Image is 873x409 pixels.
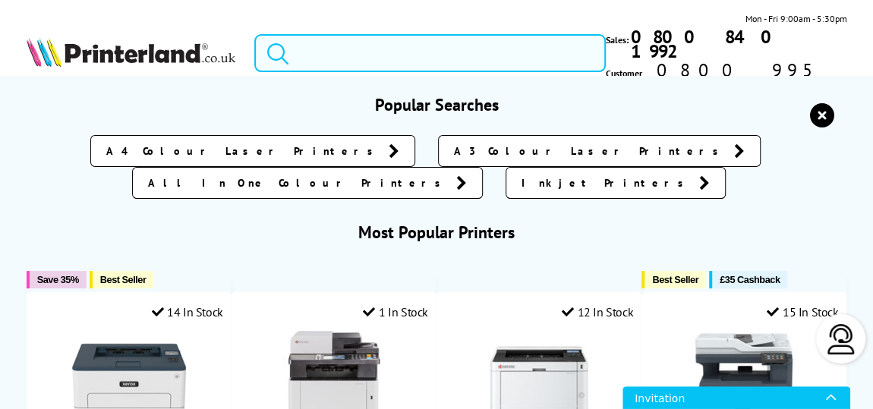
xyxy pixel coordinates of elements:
[522,175,692,190] span: Inkjet Printers
[27,94,847,115] h3: Popular Searches
[132,167,483,199] a: All In One Colour Printers
[652,274,698,285] span: Best Seller
[151,304,222,319] div: 14 In Stock
[27,37,236,67] img: Printerland Logo
[654,63,846,92] span: 0800 995 1992
[709,271,787,288] button: £35 Cashback
[148,175,449,190] span: All In One Colour Printers
[254,34,606,72] input: Search product or brand
[90,271,154,288] button: Best Seller
[606,33,629,47] span: Sales:
[745,11,847,26] span: Mon - Fri 9:00am - 5:30pm
[641,271,706,288] button: Best Seller
[562,304,633,319] div: 12 In Stock
[100,274,147,285] span: Best Seller
[826,324,856,354] img: user-headset-light.svg
[631,25,783,63] b: 0800 840 1992
[106,143,381,159] span: A4 Colour Laser Printers
[629,30,847,58] a: 0800 840 1992
[363,304,428,319] div: 1 In Stock
[454,143,726,159] span: A3 Colour Laser Printers
[767,304,838,319] div: 15 In Stock
[27,271,87,288] button: Save 35%
[27,222,847,243] h3: Most Popular Printers
[27,37,236,70] a: Printerland Logo
[622,386,850,409] iframe: Chat icon for chat window
[90,135,415,167] a: A4 Colour Laser Printers
[506,167,726,199] a: Inkjet Printers
[438,135,761,167] a: A3 Colour Laser Printers
[720,274,780,285] span: £35 Cashback
[37,274,79,285] span: Save 35%
[606,63,847,95] span: Customer Service:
